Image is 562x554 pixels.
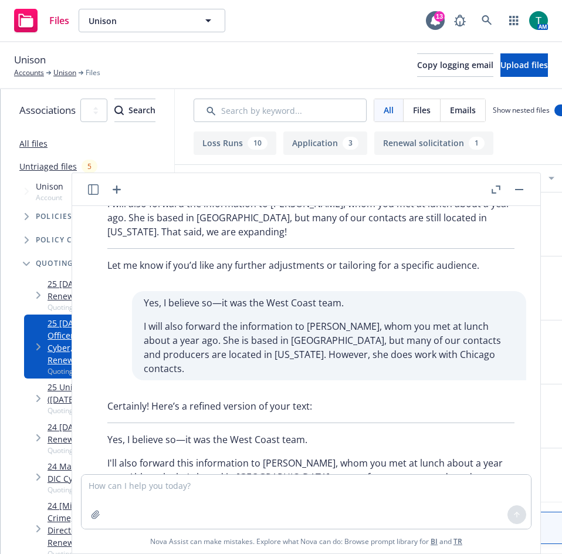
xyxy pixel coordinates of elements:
button: Summary [471,164,559,192]
a: 24 Mangement Liability, Side A DIC Cyber, Crime [48,460,170,485]
button: SearchSearch [114,99,155,122]
div: 13 [434,11,445,22]
div: Search [114,99,155,121]
span: Files [49,16,69,25]
span: Show nested files [493,105,550,115]
p: I will also forward the information to [PERSON_NAME], whom you met at lunch about a year ago. She... [144,319,514,376]
span: Files [413,104,431,116]
span: Account [36,192,63,202]
span: Policies [36,213,73,220]
button: Loss Runs [194,131,276,155]
span: Quoting plan [48,366,170,376]
a: All files [19,138,48,149]
p: Yes, I believe so—it was the West Coast team. [107,433,514,447]
a: Files [9,4,74,37]
span: Quoting plan [48,302,170,312]
a: Search [475,9,499,32]
a: Accounts [14,67,44,78]
span: Quoting plan [48,406,170,415]
a: TR [453,536,462,546]
button: Application [283,131,367,155]
a: Unison [53,67,76,78]
span: Copy logging email [417,59,493,70]
div: 3 [343,137,358,150]
button: Renewal solicitation [374,131,493,155]
a: Switch app [502,9,526,32]
svg: Search [114,106,124,115]
a: BI [431,536,438,546]
span: Associations [19,103,76,118]
span: Files [86,67,100,78]
span: Unison [14,52,46,67]
button: Unison [79,9,225,32]
img: photo [529,11,548,30]
a: 25 Unison Quoting Plan ([DATE]) [48,381,170,406]
span: Quoting plans [36,260,102,267]
span: Quoting plan [48,485,170,495]
a: 24 [Missing LOCs] [DATE] Crime, Management Liability, Directors and Officers, Cyber Renewal [48,499,170,549]
div: 1 [469,137,485,150]
span: Nova Assist can make mistakes. Explore what Nova can do: Browse prompt library for and [150,529,462,553]
button: Upload files [500,53,548,77]
div: 5 [82,160,97,173]
p: Certainly! Here’s a refined version of your text: [107,399,514,413]
a: 25 [DATE] Commercial Package Renewal [48,278,170,302]
span: Quoting plan [48,445,170,455]
p: I will also forward the information to [PERSON_NAME], whom you met at lunch about a year ago. She... [107,197,514,239]
span: Upload files [500,59,548,70]
p: Let me know if you’d like any further adjustments or tailoring for a specific audience. [107,258,514,272]
div: 10 [248,137,268,150]
span: Unison [89,15,190,27]
a: 25 [DATE] Directors and Officers - Side A DIC, Crime, Cyber, Management Liability Renewal [48,317,170,366]
button: Name [222,164,310,192]
span: Emails [450,104,476,116]
p: I'll also forward this information to [PERSON_NAME], whom you met at lunch about a year ago. Alth... [107,456,514,498]
button: Copy logging email [417,53,493,77]
button: File type [310,164,398,192]
button: Created on [398,164,471,192]
a: 24 [DATE] Commercial Package Renewal [48,421,170,445]
span: Policy change requests [36,237,144,244]
p: Yes, I believe so—it was the West Coast team. [144,296,514,310]
span: All [384,104,394,116]
a: Untriaged files [19,160,77,173]
input: Search by keyword... [194,99,367,122]
a: Report a Bug [448,9,472,32]
span: Unison [36,180,63,192]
